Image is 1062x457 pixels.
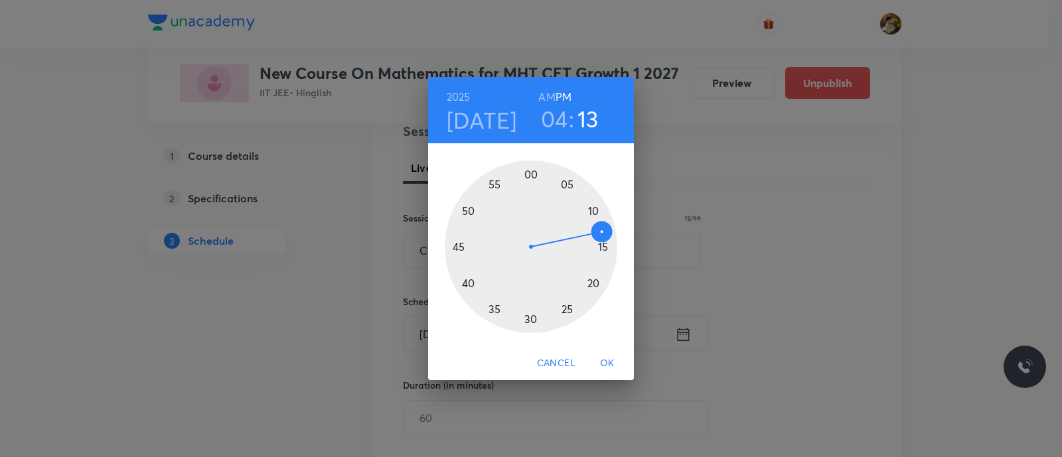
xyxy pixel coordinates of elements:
button: Cancel [532,351,581,375]
button: 2025 [447,88,471,106]
button: AM [538,88,555,106]
button: [DATE] [447,106,517,134]
button: 13 [577,105,599,133]
button: 04 [541,105,568,133]
h3: : [569,105,574,133]
button: OK [586,351,629,375]
span: OK [591,355,623,371]
button: PM [556,88,571,106]
span: Cancel [537,355,575,371]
